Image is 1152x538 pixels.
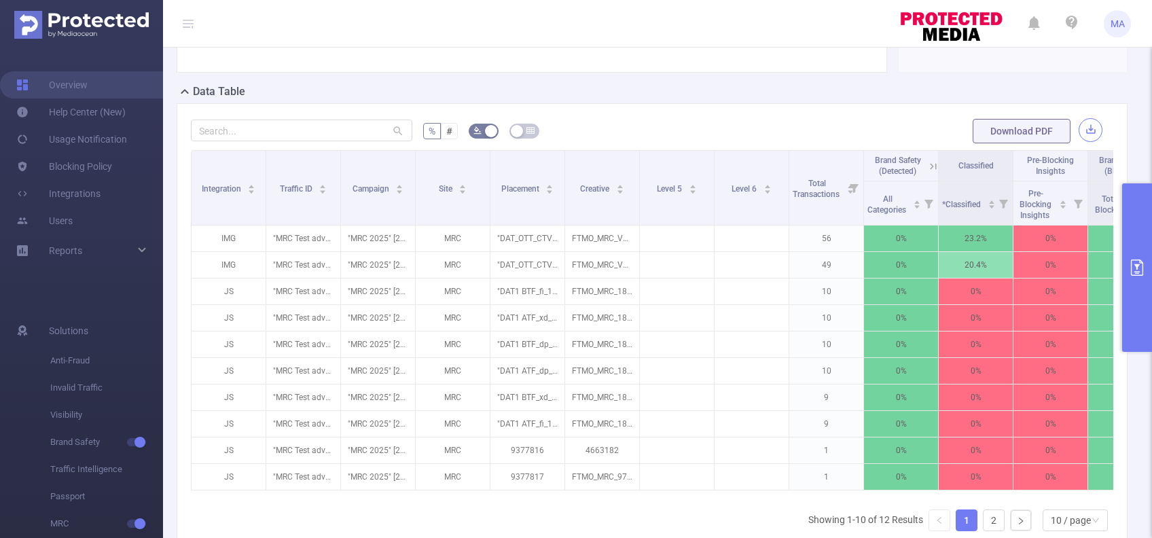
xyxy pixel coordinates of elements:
[864,437,938,463] p: 0%
[193,84,245,100] h2: Data Table
[789,305,863,331] p: 10
[864,358,938,384] p: 0%
[266,384,340,410] p: "MRC Test advertiser" [5947]
[793,179,842,199] span: Total Transactions
[565,437,639,463] p: 4663182
[565,384,639,410] p: FTMO_MRC_180x150_image.jpg [4663184]
[1099,156,1145,176] span: Brand Safety (Blocked)
[789,464,863,490] p: 1
[266,279,340,304] p: "MRC Test advertiser" [5947]
[1020,189,1051,220] span: Pre-Blocking Insights
[789,279,863,304] p: 10
[341,226,415,251] p: "MRC 2025" [272722]
[416,305,490,331] p: MRC
[50,456,163,483] span: Traffic Intelligence
[490,305,564,331] p: "DAT1 ATF_xd_180x150" [9377811]
[526,126,535,134] i: icon: table
[16,153,112,180] a: Blocking Policy
[616,188,624,192] i: icon: caret-down
[1013,384,1087,410] p: 0%
[266,226,340,251] p: "MRC Test advertiser" [5947]
[942,200,983,209] span: *Classified
[416,279,490,304] p: MRC
[416,437,490,463] p: MRC
[1027,156,1074,176] span: Pre-Blocking Insights
[319,188,327,192] i: icon: caret-down
[266,464,340,490] p: "MRC Test advertiser" [5947]
[864,411,938,437] p: 0%
[490,411,564,437] p: "DAT1 ATF_fi_180x150" [9377810]
[939,437,1013,463] p: 0%
[1013,252,1087,278] p: 0%
[864,384,938,410] p: 0%
[1013,279,1087,304] p: 0%
[248,183,255,187] i: icon: caret-up
[341,358,415,384] p: "MRC 2025" [272722]
[49,245,82,256] span: Reports
[16,71,88,98] a: Overview
[939,411,1013,437] p: 0%
[192,279,266,304] p: JS
[913,203,920,207] i: icon: caret-down
[395,183,403,191] div: Sort
[616,183,624,187] i: icon: caret-up
[416,411,490,437] p: MRC
[459,188,467,192] i: icon: caret-down
[565,464,639,490] p: FTMO_MRC_970x250.zip [4663181]
[984,510,1004,531] a: 2
[939,279,1013,304] p: 0%
[416,358,490,384] p: MRC
[16,98,126,126] a: Help Center (New)
[50,401,163,429] span: Visibility
[192,305,266,331] p: JS
[580,184,611,194] span: Creative
[490,358,564,384] p: "DAT1 ATF_dp_180x150" [9377809]
[689,188,696,192] i: icon: caret-down
[473,126,482,134] i: icon: bg-colors
[994,181,1013,225] i: Filter menu
[657,184,684,194] span: Level 5
[16,126,127,153] a: Usage Notification
[988,203,995,207] i: icon: caret-down
[1017,517,1025,525] i: icon: right
[1092,516,1100,526] i: icon: down
[266,358,340,384] p: "MRC Test advertiser" [5947]
[875,156,921,176] span: Brand Safety (Detected)
[16,207,73,234] a: Users
[266,437,340,463] p: "MRC Test advertiser" [5947]
[416,464,490,490] p: MRC
[14,11,149,39] img: Protected Media
[341,331,415,357] p: "MRC 2025" [272722]
[1013,226,1087,251] p: 0%
[939,331,1013,357] p: 0%
[1060,203,1067,207] i: icon: caret-down
[565,331,639,357] p: FTMO_MRC_180x150_image.jpg [4663184]
[546,188,554,192] i: icon: caret-down
[341,437,415,463] p: "MRC 2025" [272722]
[763,188,771,192] i: icon: caret-down
[458,183,467,191] div: Sort
[439,184,454,194] span: Site
[1013,358,1087,384] p: 0%
[446,126,452,137] span: #
[1013,437,1087,463] p: 0%
[565,411,639,437] p: FTMO_MRC_180x150_image.jpg [4663184]
[341,411,415,437] p: "MRC 2025" [272722]
[341,384,415,410] p: "MRC 2025" [272722]
[864,279,938,304] p: 0%
[1095,194,1126,215] span: Total Blocked
[864,305,938,331] p: 0%
[929,509,950,531] li: Previous Page
[490,384,564,410] p: "DAT1 BTF_xd_180x150" [9377814]
[192,464,266,490] p: JS
[1051,510,1091,531] div: 10 / page
[867,194,908,215] span: All Categories
[50,374,163,401] span: Invalid Traffic
[844,151,863,225] i: Filter menu
[341,279,415,304] p: "MRC 2025" [272722]
[490,464,564,490] p: 9377817
[429,126,435,137] span: %
[808,509,923,531] li: Showing 1-10 of 12 Results
[789,358,863,384] p: 10
[280,184,314,194] span: Traffic ID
